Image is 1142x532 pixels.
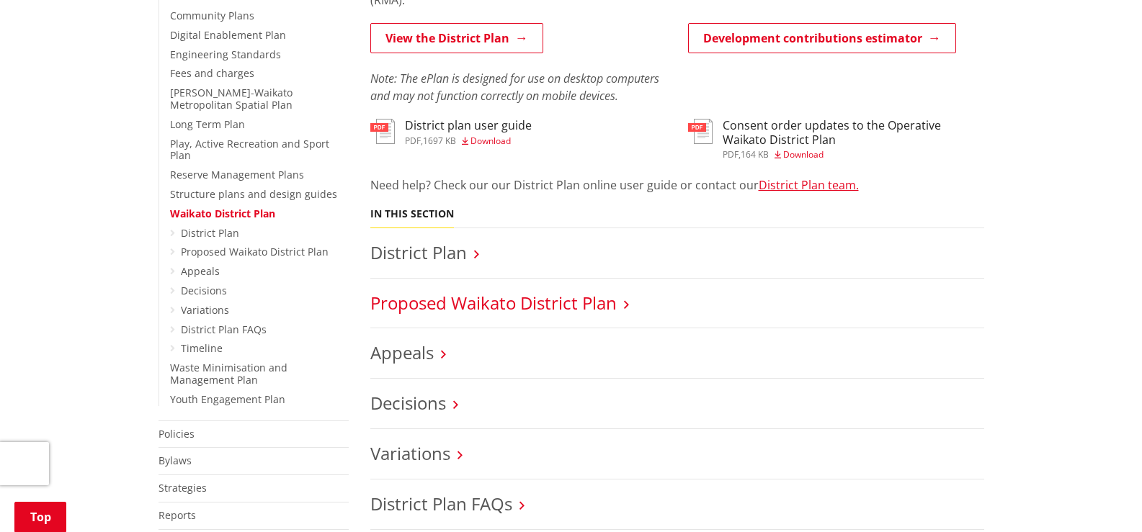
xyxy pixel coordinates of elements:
a: District plan user guide pdf,1697 KB Download [370,119,532,145]
span: Download [470,135,511,147]
img: document-pdf.svg [688,119,713,144]
a: District Plan team. [759,177,859,193]
span: Download [783,148,824,161]
div: , [405,137,532,145]
a: Timeline [181,341,223,355]
a: Play, Active Recreation and Sport Plan [170,137,329,163]
a: Strategies [159,481,207,495]
iframe: Messenger Launcher [1076,472,1128,523]
a: Long Term Plan [170,117,245,131]
a: Proposed Waikato District Plan [181,245,329,258]
a: [PERSON_NAME]-Waikato Metropolitan Spatial Plan [170,86,293,112]
a: District Plan [370,240,467,264]
h5: In this section [370,208,454,220]
span: 164 KB [741,148,769,161]
a: Reports [159,508,196,522]
a: Bylaws [159,454,192,467]
p: Need help? Check our our District Plan online user guide or contact our [370,176,984,194]
a: Decisions [181,284,227,297]
em: Note: The ePlan is designed for use on desktop computers and may not function correctly on mobile... [370,71,659,104]
a: Reserve Management Plans [170,168,304,181]
h3: Consent order updates to the Operative Waikato District Plan [723,119,984,146]
a: District Plan FAQs [370,492,512,515]
a: View the District Plan [370,23,543,53]
a: Policies [159,427,195,441]
a: Waikato District Plan [170,207,275,220]
h3: District plan user guide [405,119,532,132]
a: Variations [370,441,450,465]
span: pdf [723,148,739,161]
img: document-pdf.svg [370,119,395,144]
a: Structure plans and design guides [170,187,337,201]
a: Appeals [370,341,434,364]
a: Proposed Waikato District Plan [370,291,617,315]
a: Fees and charges [170,66,254,80]
a: Appeals [181,264,220,278]
a: Digital Enablement Plan [170,28,286,42]
div: , [723,150,984,159]
a: District Plan FAQs [181,323,267,336]
a: Engineering Standards [170,48,281,61]
a: Community Plans [170,9,254,22]
a: District Plan [181,226,239,240]
a: Top [14,502,66,532]
a: Decisions [370,391,446,415]
a: Consent order updates to the Operative Waikato District Plan pdf,164 KB Download [688,119,984,158]
span: pdf [405,135,421,147]
a: Variations [181,303,229,317]
a: Development contributions estimator [688,23,956,53]
a: Youth Engagement Plan [170,392,285,406]
a: Waste Minimisation and Management Plan [170,361,287,387]
span: 1697 KB [423,135,456,147]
